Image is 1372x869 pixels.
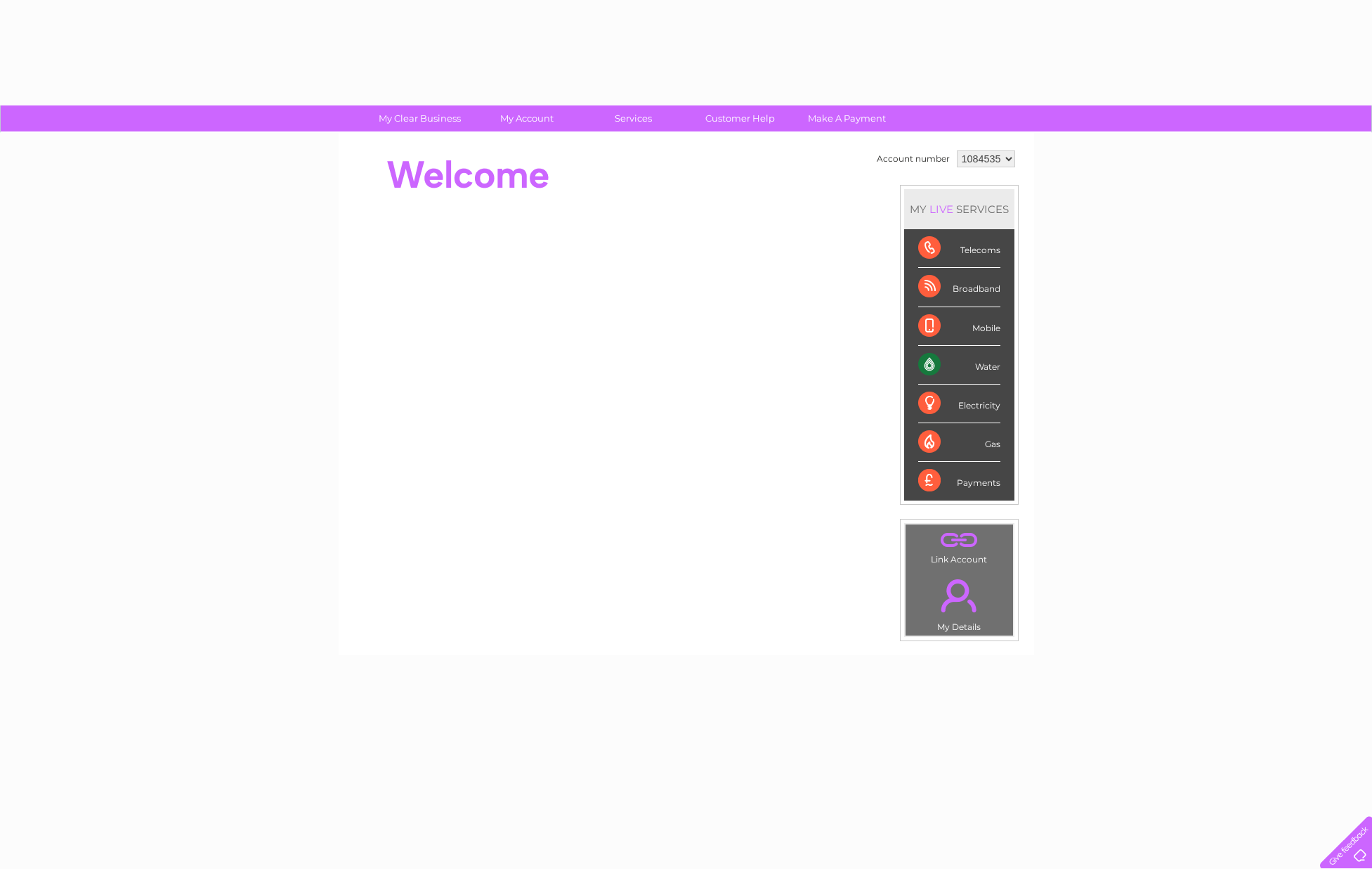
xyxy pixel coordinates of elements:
[909,571,1010,620] a: .
[904,189,1014,229] div: MY SERVICES
[918,462,1000,500] div: Payments
[362,105,478,131] a: My Clear Business
[682,105,798,131] a: Customer Help
[918,307,1000,346] div: Mobile
[575,105,691,131] a: Services
[918,385,1000,423] div: Electricity
[918,346,1000,385] div: Water
[918,229,1000,268] div: Telecoms
[918,423,1000,462] div: Gas
[905,567,1014,636] td: My Details
[909,528,1010,553] a: .
[927,202,956,216] div: LIVE
[905,524,1014,568] td: Link Account
[469,105,584,131] a: My Account
[918,268,1000,307] div: Broadband
[789,105,905,131] a: Make A Payment
[873,147,953,171] td: Account number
